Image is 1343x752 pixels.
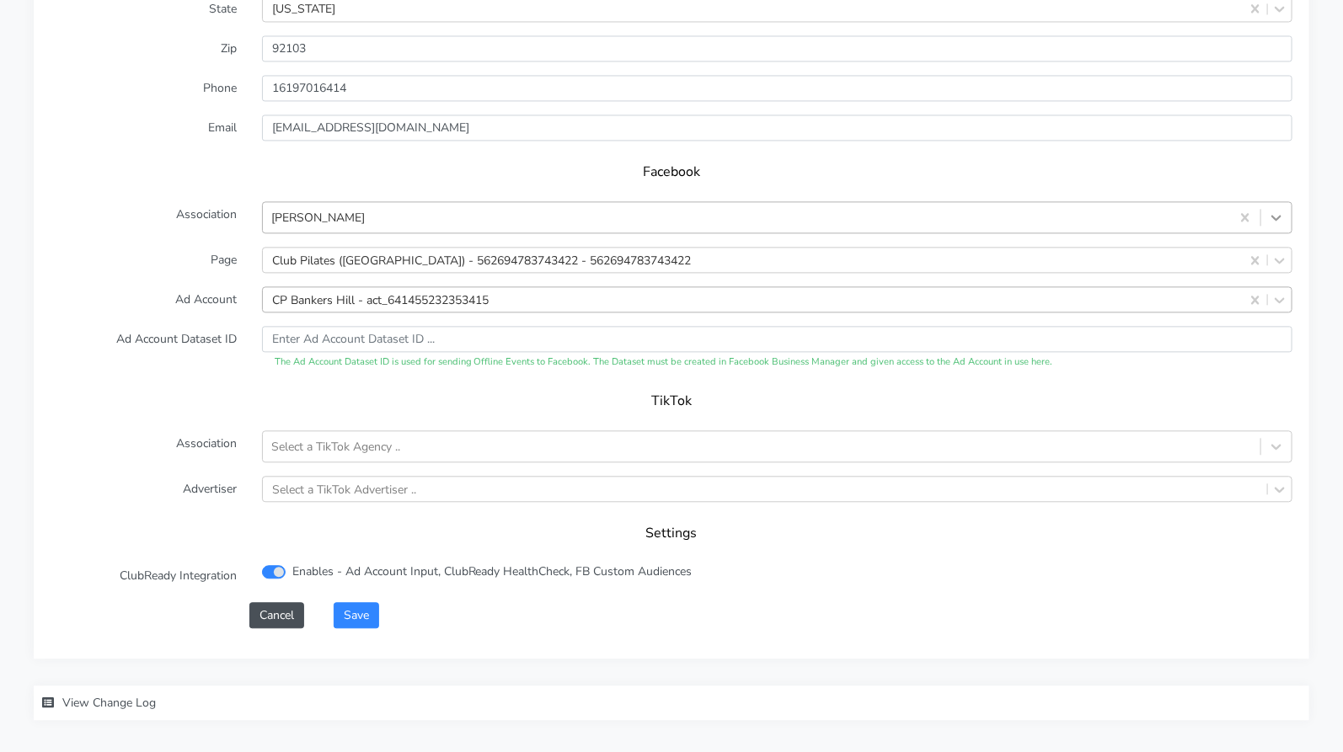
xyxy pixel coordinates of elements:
[272,480,416,498] div: Select a TikTok Advertiser ..
[271,438,400,456] div: Select a TikTok Agency ..
[38,75,249,101] label: Phone
[38,35,249,61] label: Zip
[67,393,1276,409] h5: TikTok
[38,286,249,312] label: Ad Account
[334,602,379,628] button: Save
[262,355,1292,370] div: The Ad Account Dataset ID is used for sending Offline Events to Facebook. The Dataset must be cre...
[38,115,249,141] label: Email
[62,695,156,711] span: View Change Log
[38,247,249,273] label: Page
[262,326,1292,352] input: Enter Ad Account Dataset ID ...
[38,430,249,462] label: Association
[292,563,693,580] label: Enables - Ad Account Input, ClubReady HealthCheck, FB Custom Audiences
[262,115,1292,141] input: Enter Email ...
[67,525,1276,541] h5: Settings
[67,164,1276,180] h5: Facebook
[262,75,1292,101] input: Enter phone ...
[38,476,249,502] label: Advertiser
[262,35,1292,61] input: Enter Zip ..
[272,251,691,269] div: Club Pilates ([GEOGRAPHIC_DATA]) - 562694783743422 - 562694783743422
[272,291,489,308] div: CP Bankers Hill - act_641455232353415
[38,563,249,589] label: ClubReady Integration
[38,201,249,233] label: Association
[38,326,249,370] label: Ad Account Dataset ID
[271,209,365,227] div: [PERSON_NAME]
[249,602,304,628] button: Cancel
